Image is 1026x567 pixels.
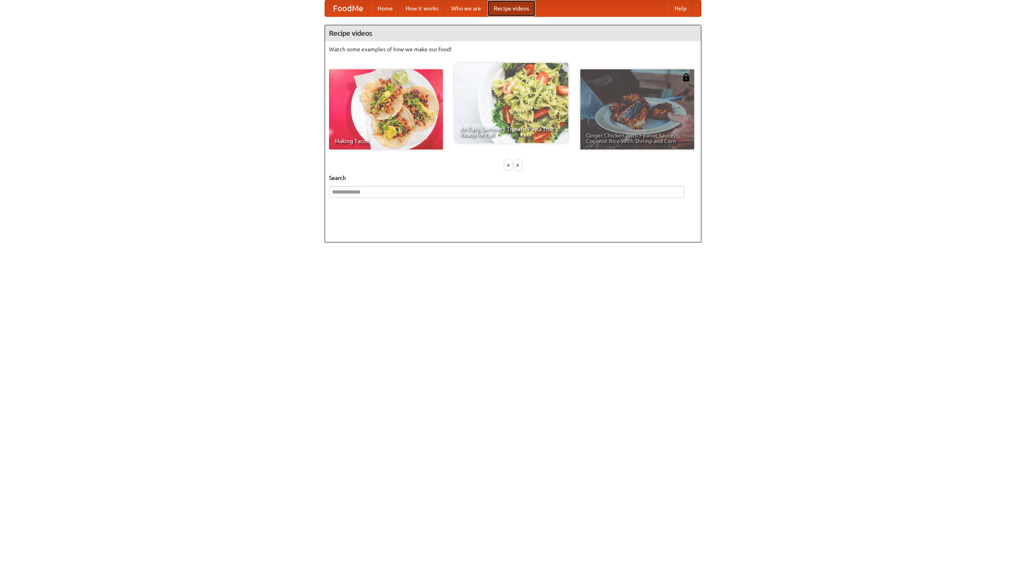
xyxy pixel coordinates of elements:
a: Who we are [445,0,487,16]
a: An Easy, Summery Tomato Pasta That's Ready for Fall [454,63,568,143]
a: Making Tacos [329,69,443,149]
div: » [514,160,521,170]
div: « [505,160,512,170]
img: 483408.png [682,73,690,81]
h5: Search [329,174,697,182]
a: FoodMe [325,0,371,16]
p: Watch some examples of how we make our food! [329,45,697,53]
span: Making Tacos [335,138,437,144]
a: Recipe videos [487,0,535,16]
a: Help [668,0,693,16]
span: An Easy, Summery Tomato Pasta That's Ready for Fall [460,126,563,137]
a: Home [371,0,399,16]
a: How it works [399,0,445,16]
h4: Recipe videos [325,25,701,41]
